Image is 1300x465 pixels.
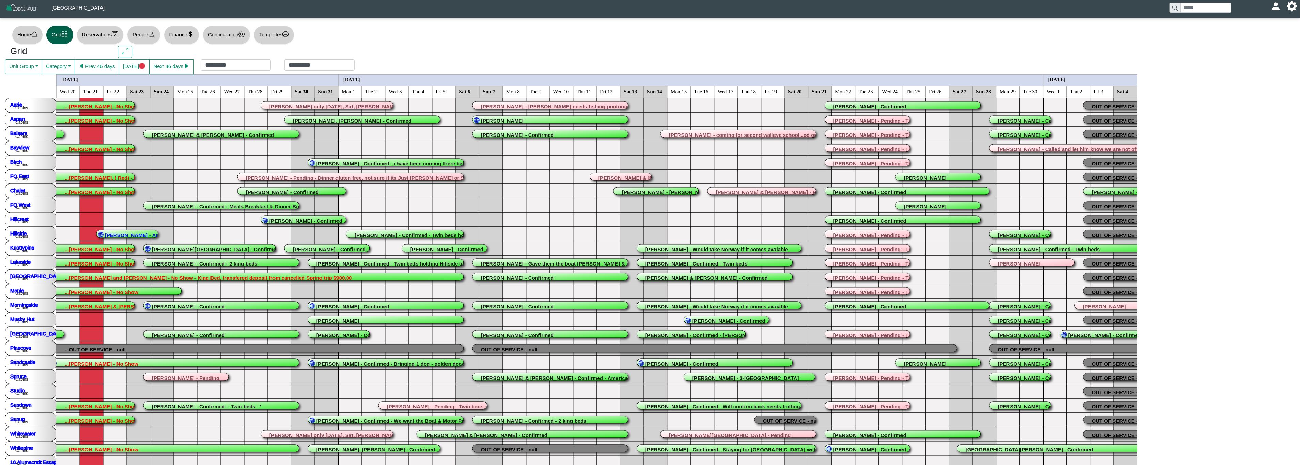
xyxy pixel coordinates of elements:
[1023,89,1037,94] text: Tue 30
[118,46,132,58] button: arrows angle expand
[10,130,27,136] a: Balsam
[812,89,827,94] text: Sun 21
[10,459,76,465] a: 16 Alumacraft Escape, 25 hp
[10,373,27,379] a: Spruce
[553,89,569,94] text: Wed 10
[15,391,28,396] text: Cabins
[15,405,28,410] text: Cabins
[10,144,29,150] a: Bayview
[1172,5,1178,10] svg: search
[15,162,28,167] text: Cabins
[1273,4,1279,9] svg: person fill
[15,363,28,367] text: Cabins
[906,89,920,94] text: Thu 25
[10,202,31,207] a: FQ West
[436,89,445,94] text: Fri 5
[187,31,194,37] svg: currency dollar
[976,89,991,94] text: Sun 28
[83,89,98,94] text: Thu 21
[10,359,35,365] a: Sandcastle
[60,89,75,94] text: Wed 20
[694,89,708,94] text: Tue 16
[12,26,43,44] button: Homehouse
[10,387,25,393] a: Studio
[15,348,28,353] text: Cabins
[149,59,194,74] button: Next 46 dayscaret right fill
[5,59,42,74] button: Unit Group
[342,89,355,94] text: Mon 1
[77,26,124,44] button: Reservationscalendar2 check
[10,302,38,307] a: Morningside
[10,46,108,57] h3: Grid
[15,262,28,267] text: Cabins
[1047,89,1060,94] text: Wed 1
[15,191,28,196] text: Cabins
[765,89,777,94] text: Fri 19
[282,31,289,37] svg: printer
[10,402,32,407] a: Sundown
[577,89,591,94] text: Thu 11
[15,320,28,324] text: Cabins
[10,101,22,107] a: Aerie
[15,205,28,210] text: Cabins
[882,89,898,94] text: Wed 24
[1094,89,1103,94] text: Fri 3
[177,89,193,94] text: Mon 25
[107,89,119,94] text: Fri 22
[10,273,63,279] a: [GEOGRAPHIC_DATA]
[15,377,28,382] text: Cabins
[31,31,37,37] svg: house
[506,89,520,94] text: Mon 8
[389,89,402,94] text: Wed 3
[61,77,79,82] text: [DATE]
[1048,77,1066,82] text: [DATE]
[15,420,28,424] text: Cabins
[10,244,34,250] a: Knottypine
[343,77,361,82] text: [DATE]
[254,26,294,44] button: Templatesprinter
[788,89,802,94] text: Sat 20
[929,89,942,94] text: Fri 26
[15,305,28,310] text: Cabins
[1070,89,1082,94] text: Thu 2
[5,3,38,15] img: Z
[203,26,250,44] button: Configurationgear
[10,159,22,164] a: Birch
[10,230,27,236] a: Hillside
[15,434,28,439] text: Cabins
[835,89,851,94] text: Mon 22
[15,105,28,110] text: Cabins
[46,26,73,44] button: Gridgrid
[15,148,28,153] text: Cabins
[365,89,377,94] text: Tue 2
[1117,89,1128,94] text: Sat 4
[248,89,262,94] text: Thu 28
[15,448,28,453] text: Cabins
[154,89,169,94] text: Sun 24
[130,89,144,94] text: Sat 23
[718,89,733,94] text: Wed 17
[201,59,271,71] input: Check in
[15,177,28,181] text: Cabins
[271,89,283,94] text: Fri 29
[79,63,85,69] svg: caret left fill
[164,26,199,44] button: Financecurrency dollar
[15,234,28,239] text: Cabins
[10,216,29,222] a: Hillcrest
[201,89,215,94] text: Tue 26
[741,89,756,94] text: Thu 18
[10,445,33,450] a: Whitepine
[600,89,612,94] text: Fri 12
[624,89,637,94] text: Sat 13
[112,31,118,37] svg: calendar2 check
[15,220,28,224] text: Cabins
[10,316,35,322] a: Musky Hut
[15,334,28,339] text: Cabins
[10,287,24,293] a: Maple
[61,31,68,37] svg: grid
[127,26,160,44] button: Peopleperson
[75,59,119,74] button: caret left fillPrev 46 days
[295,89,308,94] text: Sat 30
[15,134,28,139] text: Cabins
[10,116,25,122] a: Aspen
